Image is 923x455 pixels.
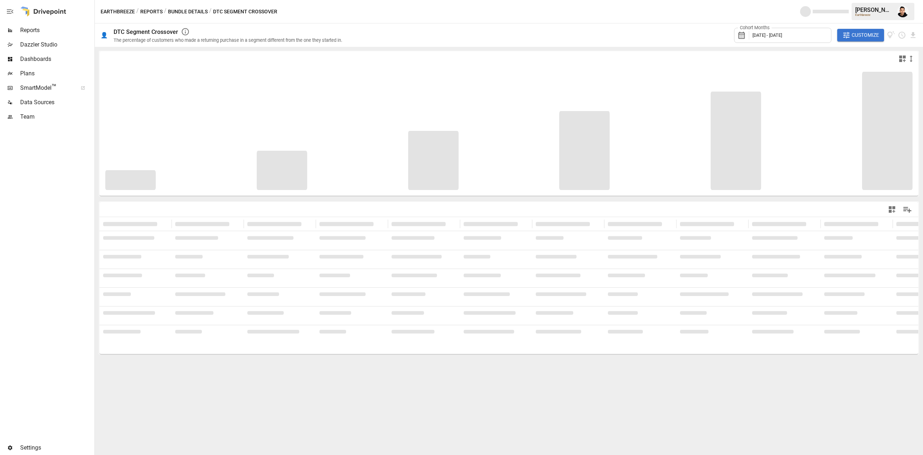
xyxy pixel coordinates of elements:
[899,202,915,218] button: Manage Columns
[855,13,893,17] div: Earthbreeze
[837,29,884,42] button: Customize
[302,219,312,229] button: Sort
[591,219,601,229] button: Sort
[893,1,913,22] button: Francisco Sanchez
[898,31,906,39] button: Schedule report
[20,98,93,107] span: Data Sources
[887,29,895,42] button: View documentation
[20,443,93,452] span: Settings
[20,55,93,63] span: Dashboards
[20,84,73,92] span: SmartModel
[136,7,139,16] div: /
[101,32,108,39] div: 👤
[855,6,893,13] div: [PERSON_NAME]
[20,40,93,49] span: Dazzler Studio
[140,7,163,16] button: Reports
[168,7,208,16] button: Bundle Details
[446,219,456,229] button: Sort
[114,37,342,43] div: The percentage of customers who made a returning purchase in a segment different from the one the...
[230,219,240,229] button: Sort
[164,7,167,16] div: /
[909,31,917,39] button: Download report
[807,219,817,229] button: Sort
[20,69,93,78] span: Plans
[114,28,178,35] div: DTC Segment Crossover
[158,219,168,229] button: Sort
[374,219,384,229] button: Sort
[897,6,909,17] img: Francisco Sanchez
[20,26,93,35] span: Reports
[752,32,782,38] span: [DATE] - [DATE]
[518,219,529,229] button: Sort
[738,25,772,31] label: Cohort Months
[52,83,57,92] span: ™
[209,7,212,16] div: /
[852,31,879,40] span: Customize
[735,219,745,229] button: Sort
[879,219,889,229] button: Sort
[20,112,93,121] span: Team
[663,219,673,229] button: Sort
[101,7,135,16] button: Earthbreeze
